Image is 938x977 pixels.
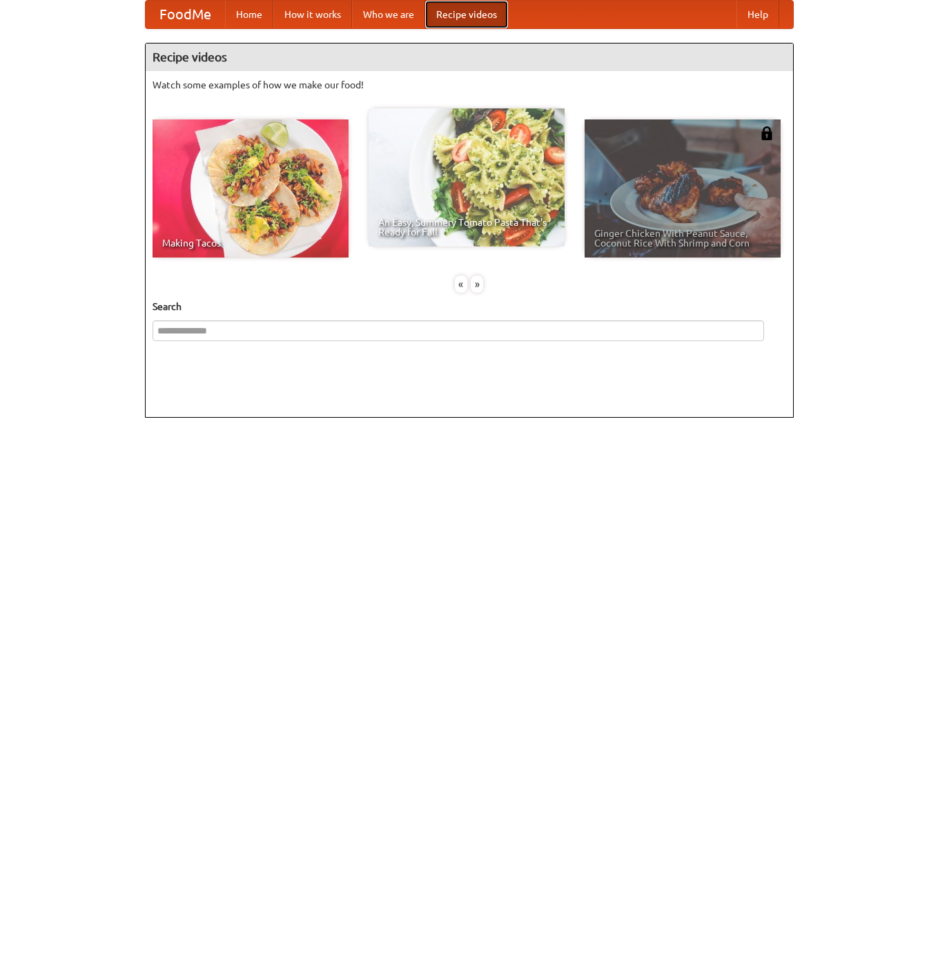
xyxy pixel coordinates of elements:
a: Who we are [352,1,425,28]
span: Making Tacos [162,238,339,248]
h4: Recipe videos [146,43,793,71]
a: Help [736,1,779,28]
span: An Easy, Summery Tomato Pasta That's Ready for Fall [378,217,555,237]
div: « [455,275,467,293]
p: Watch some examples of how we make our food! [153,78,786,92]
a: Making Tacos [153,119,349,258]
img: 483408.png [760,126,774,140]
a: An Easy, Summery Tomato Pasta That's Ready for Fall [369,108,565,246]
a: Recipe videos [425,1,508,28]
div: » [471,275,483,293]
a: How it works [273,1,352,28]
h5: Search [153,300,786,313]
a: Home [225,1,273,28]
a: FoodMe [146,1,225,28]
